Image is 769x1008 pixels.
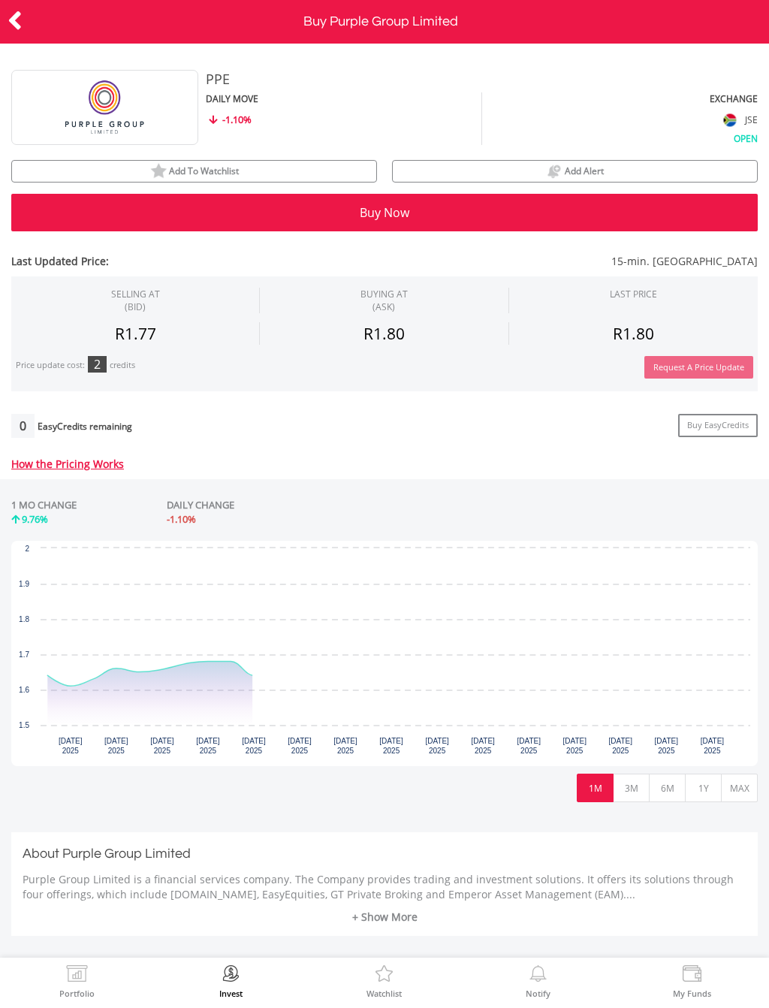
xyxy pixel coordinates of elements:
[167,512,196,526] span: -1.10%
[59,989,95,997] label: Portfolio
[48,70,161,145] img: EQU.ZA.PPE.png
[104,737,128,755] text: [DATE] 2025
[206,70,620,89] div: PPE
[11,254,322,269] span: Last Updated Price:
[610,288,657,300] div: LAST PRICE
[482,130,758,145] div: OPEN
[372,965,396,986] img: Watchlist
[196,737,220,755] text: [DATE] 2025
[150,163,167,180] img: watchlist
[219,965,243,986] img: Invest Now
[673,989,711,997] label: My Funds
[11,160,377,183] button: watchlist Add To Watchlist
[242,737,266,755] text: [DATE] 2025
[65,965,89,986] img: View Portfolio
[23,844,746,865] h3: About Purple Group Limited
[206,92,482,105] div: DAILY MOVE
[526,965,550,997] a: Notify
[333,737,357,755] text: [DATE] 2025
[360,300,408,313] span: (ASK)
[88,356,107,373] div: 2
[745,113,758,126] span: JSE
[16,360,85,371] div: Price update cost:
[563,737,587,755] text: [DATE] 2025
[11,194,758,231] button: Buy Now
[322,254,758,269] span: 15-min. [GEOGRAPHIC_DATA]
[150,737,174,755] text: [DATE] 2025
[366,965,402,997] a: Watchlist
[701,737,725,755] text: [DATE] 2025
[609,737,633,755] text: [DATE] 2025
[673,965,711,997] a: My Funds
[363,323,405,344] span: R1.80
[721,774,758,802] button: MAX
[680,965,704,986] img: View Funds
[19,686,29,694] text: 1.6
[379,737,403,755] text: [DATE] 2025
[613,774,650,802] button: 3M
[11,498,77,512] div: 1 MO CHANGE
[59,965,95,997] a: Portfolio
[366,989,402,997] label: Watchlist
[678,414,758,437] a: Buy EasyCredits
[19,721,29,729] text: 1.5
[546,163,562,180] img: price alerts bell
[11,541,758,766] svg: Interactive chart
[19,615,29,623] text: 1.8
[526,989,550,997] label: Notify
[724,113,737,126] img: flag
[169,164,239,177] span: Add To Watchlist
[219,965,243,997] a: Invest
[59,737,83,755] text: [DATE] 2025
[111,300,160,313] span: (BID)
[23,910,746,925] a: + Show More
[110,360,135,371] div: credits
[23,872,746,902] p: Purple Group Limited is a financial services company. The Company provides trading and investment...
[482,92,758,105] div: EXCHANGE
[111,288,160,313] div: SELLING AT
[655,737,679,755] text: [DATE] 2025
[517,737,541,755] text: [DATE] 2025
[19,580,29,588] text: 1.9
[11,457,124,471] a: How the Pricing Works
[115,323,156,344] span: R1.77
[526,965,550,986] img: View Notifications
[360,288,408,313] span: BUYING AT
[219,989,243,997] label: Invest
[577,774,614,802] button: 1M
[288,737,312,755] text: [DATE] 2025
[685,774,722,802] button: 1Y
[613,323,654,344] span: R1.80
[38,421,132,434] div: EasyCredits remaining
[19,650,29,659] text: 1.7
[11,414,35,438] div: 0
[471,737,495,755] text: [DATE] 2025
[425,737,449,755] text: [DATE] 2025
[222,113,252,126] span: -1.10%
[644,356,753,379] button: Request A Price Update
[649,774,686,802] button: 6M
[565,164,604,177] span: Add Alert
[22,512,48,526] span: 9.76%
[25,545,29,553] text: 2
[167,498,354,512] div: DAILY CHANGE
[11,541,758,766] div: Chart. Highcharts interactive chart.
[392,160,758,183] button: price alerts bell Add Alert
